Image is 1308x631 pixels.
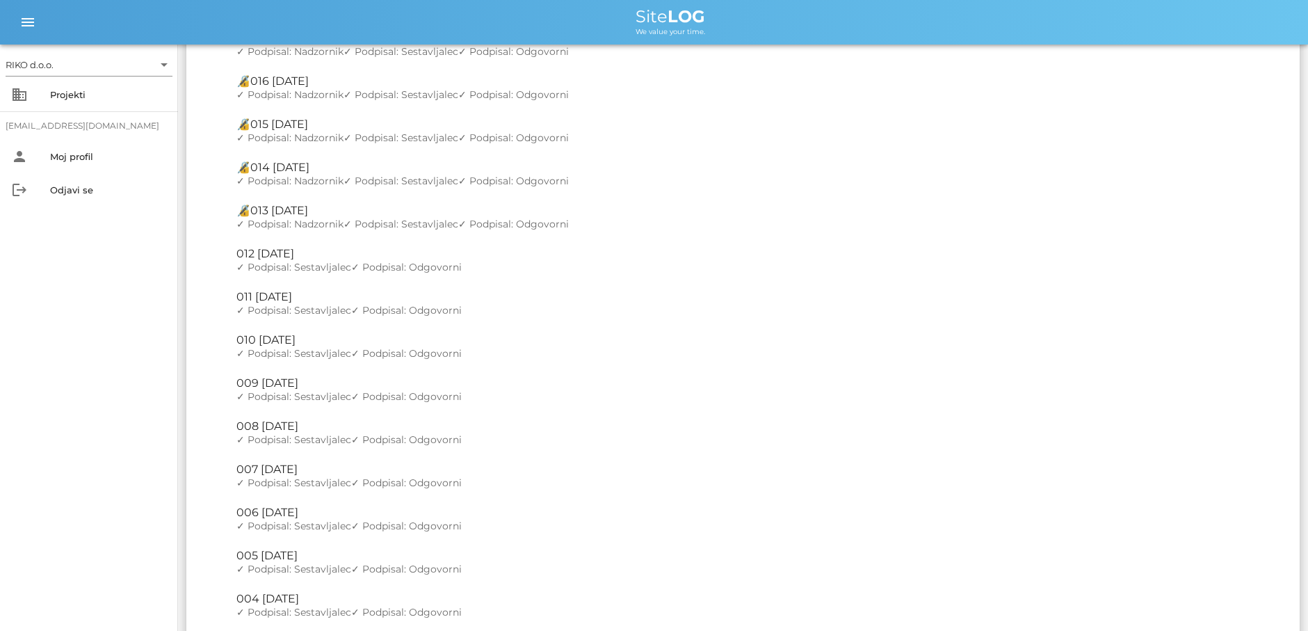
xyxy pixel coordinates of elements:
div: RIKO d.o.o. [6,58,54,71]
i: business [11,86,28,103]
span: ✓ Podpisal: Odgovorni [351,477,462,489]
span: ✓ Podpisal: Odgovorni [458,45,569,58]
span: Site [636,6,705,26]
span: ✓ Podpisal: Odgovorni [458,88,569,101]
span: ✓ Podpisal: Nadzornik [236,45,344,58]
div: RIKO d.o.o. [6,54,172,76]
span: ✓ Podpisal: Sestavljalec [344,45,458,58]
span: ✓ Podpisal: Sestavljalec [344,175,458,187]
span: ✓ Podpisal: Sestavljalec [236,347,351,360]
div: 005 [DATE] [236,549,1289,562]
span: 🔏 [236,204,250,217]
div: 007 [DATE] [236,463,1289,476]
span: ✓ Podpisal: Sestavljalec [236,563,351,575]
span: ✓ Podpisal: Nadzornik [236,218,344,230]
span: ✓ Podpisal: Odgovorni [351,520,462,532]
span: ✓ Podpisal: Sestavljalec [344,88,458,101]
span: ✓ Podpisal: Nadzornik [236,88,344,101]
span: 🔏 [236,74,250,88]
i: arrow_drop_down [156,56,172,73]
div: Odjavi se [50,184,167,195]
span: ✓ Podpisal: Sestavljalec [236,433,351,446]
span: ✓ Podpisal: Odgovorni [458,131,569,144]
span: ✓ Podpisal: Sestavljalec [236,304,351,317]
span: ✓ Podpisal: Odgovorni [351,304,462,317]
span: ✓ Podpisal: Odgovorni [351,606,462,618]
div: 006 [DATE] [236,506,1289,519]
span: ✓ Podpisal: Nadzornik [236,131,344,144]
span: ✓ Podpisal: Sestavljalec [236,477,351,489]
span: ✓ Podpisal: Sestavljalec [344,218,458,230]
span: ✓ Podpisal: Odgovorni [458,175,569,187]
i: person [11,148,28,165]
div: 014 [DATE] [236,161,1289,174]
div: 015 [DATE] [236,118,1289,131]
span: ✓ Podpisal: Odgovorni [458,218,569,230]
span: 🔏 [236,118,250,131]
div: Pripomoček za klepet [1109,481,1308,631]
span: ✓ Podpisal: Odgovorni [351,390,462,403]
span: ✓ Podpisal: Sestavljalec [236,520,351,532]
span: ✓ Podpisal: Nadzornik [236,175,344,187]
b: LOG [668,6,705,26]
div: 010 [DATE] [236,333,1289,346]
i: menu [19,14,36,31]
div: 008 [DATE] [236,420,1289,433]
span: ✓ Podpisal: Sestavljalec [236,606,351,618]
div: 009 [DATE] [236,376,1289,390]
iframe: Chat Widget [1109,481,1308,631]
div: Moj profil [50,151,167,162]
span: ✓ Podpisal: Odgovorni [351,433,462,446]
div: 011 [DATE] [236,290,1289,303]
div: 012 [DATE] [236,247,1289,260]
span: ✓ Podpisal: Odgovorni [351,261,462,273]
span: ✓ Podpisal: Sestavljalec [344,131,458,144]
span: ✓ Podpisal: Sestavljalec [236,261,351,273]
div: Projekti [50,89,167,100]
span: ✓ Podpisal: Sestavljalec [236,390,351,403]
div: 013 [DATE] [236,204,1289,217]
i: logout [11,182,28,198]
span: 🔏 [236,161,250,174]
span: ✓ Podpisal: Odgovorni [351,347,462,360]
div: 016 [DATE] [236,74,1289,88]
span: ✓ Podpisal: Odgovorni [351,563,462,575]
div: 004 [DATE] [236,592,1289,605]
span: We value your time. [636,27,705,36]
